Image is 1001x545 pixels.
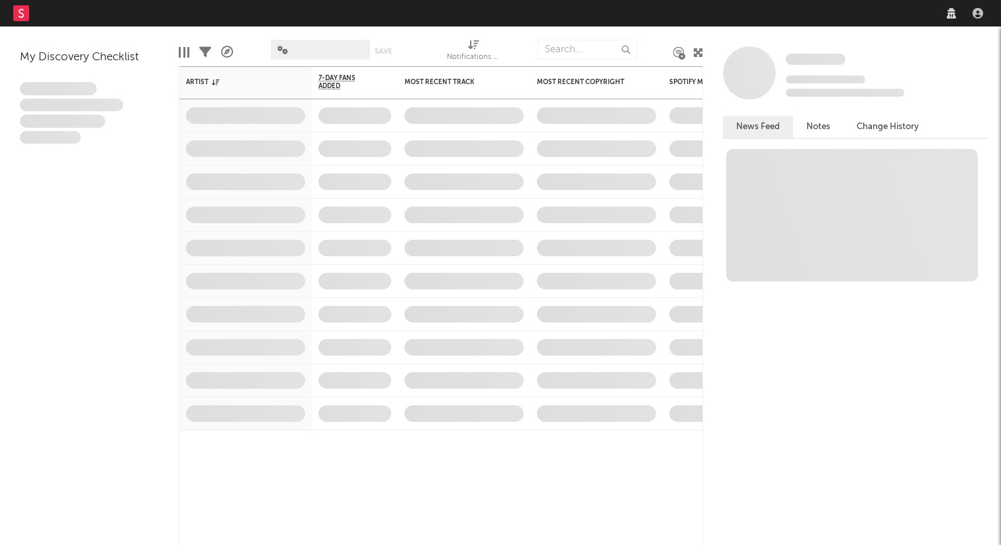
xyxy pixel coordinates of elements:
span: 7-Day Fans Added [318,74,371,90]
div: Most Recent Track [405,78,504,86]
div: Notifications (Artist) [447,50,500,66]
span: Integer aliquet in purus et [20,99,123,112]
button: Change History [843,116,932,138]
div: Edit Columns [179,33,189,72]
span: 0 fans last week [786,89,904,97]
button: News Feed [723,116,793,138]
button: Notes [793,116,843,138]
input: Search... [538,40,637,60]
div: My Discovery Checklist [20,50,159,66]
div: Filters [199,33,211,72]
button: Save [375,48,392,55]
a: Some Artist [786,53,845,66]
span: Aliquam viverra [20,131,81,144]
div: Most Recent Copyright [537,78,636,86]
div: A&R Pipeline [221,33,233,72]
span: Lorem ipsum dolor [20,82,97,95]
div: Artist [186,78,285,86]
span: Some Artist [786,54,845,65]
span: Tracking Since: [DATE] [786,75,865,83]
div: Notifications (Artist) [447,33,500,72]
div: Spotify Monthly Listeners [669,78,769,86]
span: Praesent ac interdum [20,115,105,128]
